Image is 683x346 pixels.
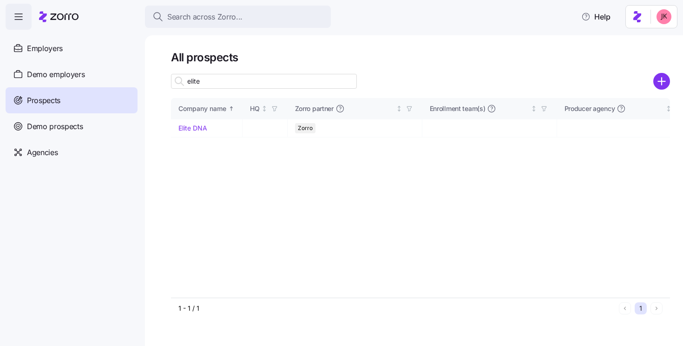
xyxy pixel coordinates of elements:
div: Sorted ascending [228,105,235,112]
span: Enrollment team(s) [430,104,486,113]
a: Demo employers [6,61,138,87]
span: Help [581,11,611,22]
a: Demo prospects [6,113,138,139]
svg: add icon [653,73,670,90]
a: Prospects [6,87,138,113]
button: Previous page [619,302,631,314]
div: HQ [250,104,260,114]
span: Demo prospects [27,121,83,132]
button: 1 [635,302,647,314]
span: Zorro partner [295,104,334,113]
div: 1 - 1 / 1 [178,304,615,313]
span: Employers [27,43,63,54]
button: Help [574,7,618,26]
div: Company name [178,104,226,114]
h1: All prospects [171,50,670,65]
span: Demo employers [27,69,85,80]
div: Not sorted [261,105,268,112]
span: Prospects [27,95,60,106]
th: Company nameSorted ascending [171,98,243,119]
a: Agencies [6,139,138,165]
a: Employers [6,35,138,61]
span: Zorro [298,123,313,133]
img: 19f1c8dceb8a17c03adbc41d53a5807f [657,9,671,24]
span: Agencies [27,147,58,158]
button: Next page [650,302,663,314]
th: HQNot sorted [243,98,288,119]
button: Search across Zorro... [145,6,331,28]
div: Not sorted [665,105,672,112]
span: Producer agency [565,104,615,113]
input: Search prospect [171,74,357,89]
span: Search across Zorro... [167,11,243,23]
th: Zorro partnerNot sorted [288,98,422,119]
div: Not sorted [396,105,402,112]
th: Enrollment team(s)Not sorted [422,98,557,119]
a: Elite DNA [178,124,207,132]
div: Not sorted [531,105,537,112]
